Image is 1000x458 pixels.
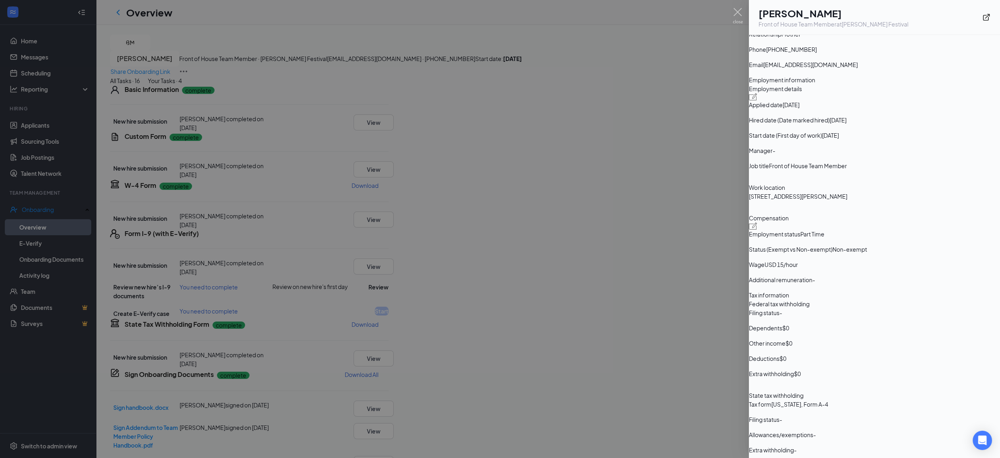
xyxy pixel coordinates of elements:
[771,400,828,409] span: [US_STATE], Form A-4
[785,339,792,348] span: $0
[749,446,794,454] span: Extra withholding
[749,146,773,155] span: Manager
[749,430,813,439] span: Allowances/exemptions
[749,84,1000,93] span: Employment details
[749,161,769,170] span: Job title
[749,391,1000,400] span: State tax withholding
[982,13,990,21] svg: ExternalLink
[822,131,839,140] span: [DATE]
[779,354,786,363] span: $0
[779,308,782,317] span: -
[782,324,789,332] span: $0
[832,245,867,254] span: Non-exempt
[749,339,785,348] span: Other income
[749,275,812,284] span: Additional remuneration
[749,324,782,332] span: Dependents
[765,260,798,269] span: USD 15/hour
[749,291,1000,299] span: Tax information
[749,400,771,409] span: Tax form
[749,245,832,254] span: Status (Exempt vs Non-exempt)
[766,45,817,54] span: [PHONE_NUMBER]
[749,45,766,54] span: Phone
[759,20,908,28] div: Front of House Team Member at [PERSON_NAME] Festival
[763,60,858,69] span: [EMAIL_ADDRESS][DOMAIN_NAME]
[813,430,816,439] span: -
[779,415,782,424] span: -
[759,6,908,20] h1: [PERSON_NAME]
[749,369,794,378] span: Extra withholding
[749,214,1000,222] span: Compensation
[749,60,763,69] span: Email
[749,260,765,269] span: Wage
[749,100,783,109] span: Applied date
[749,192,847,201] span: [STREET_ADDRESS][PERSON_NAME]
[973,431,992,450] div: Open Intercom Messenger
[749,308,779,317] span: Filing status
[830,116,847,124] span: [DATE]
[749,299,1000,308] span: Federal tax withholding
[749,183,1000,192] span: Work location
[812,275,815,284] span: -
[773,146,775,155] span: -
[749,230,800,238] span: Employment status
[783,100,800,109] span: [DATE]
[794,446,797,454] span: -
[749,116,830,124] span: Hired date (Date marked hired)
[800,230,824,238] span: Part Time
[749,75,1000,84] span: Employment information
[769,161,847,170] span: Front of House Team Member
[794,369,801,378] span: $0
[749,131,822,140] span: Start date (First day of work)
[749,415,779,424] span: Filing status
[749,354,779,363] span: Deductions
